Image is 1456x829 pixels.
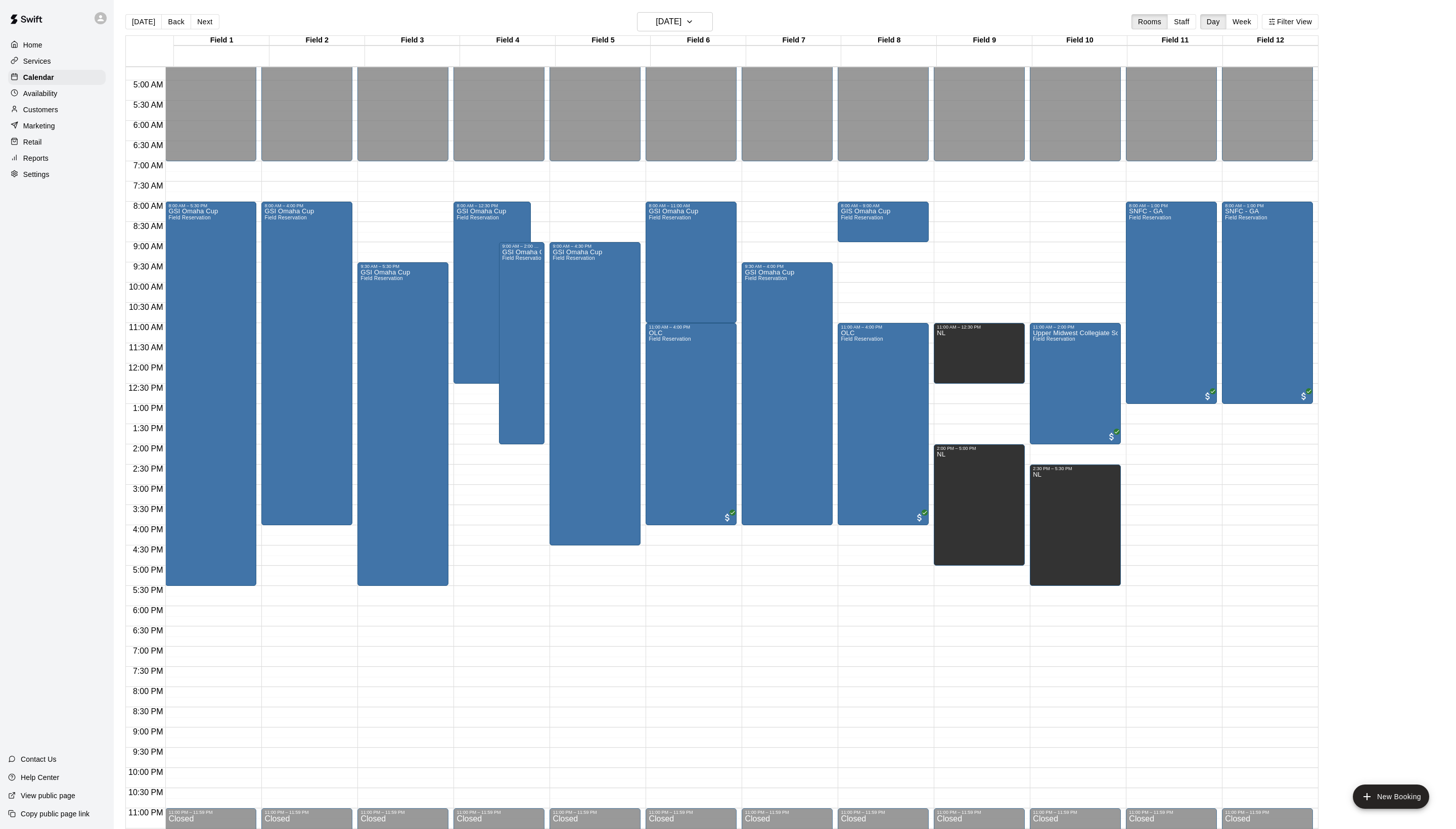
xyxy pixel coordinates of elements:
[745,810,830,815] div: 11:00 PM – 11:59 PM
[646,202,737,323] div: 8:00 AM – 11:00 AM: GSI Omaha Cup
[21,809,89,819] p: Copy public page link
[8,118,106,133] a: Marketing
[131,80,166,89] span: 5:00 AM
[126,323,166,332] span: 11:00 AM
[261,202,352,525] div: 8:00 AM – 4:00 PM: GSI Omaha Cup
[1223,36,1318,45] div: Field 12
[1222,202,1313,404] div: 8:00 AM – 1:00 PM: SNFC - GA
[1030,465,1121,586] div: 2:30 PM – 5:30 PM: NL
[23,121,55,131] p: Marketing
[165,202,256,586] div: 8:00 AM – 5:30 PM: GSI Omaha Cup
[1033,336,1075,342] span: Field Reservation
[23,56,51,66] p: Services
[126,384,165,392] span: 12:30 PM
[126,788,165,797] span: 10:30 PM
[23,72,54,82] p: Calendar
[457,203,528,208] div: 8:00 AM – 12:30 PM
[360,264,445,269] div: 9:30 AM – 5:30 PM
[457,215,498,220] span: Field Reservation
[130,687,166,696] span: 8:00 PM
[269,36,365,45] div: Field 2
[841,203,926,208] div: 8:00 AM – 9:00 AM
[126,363,165,372] span: 12:00 PM
[8,37,106,53] a: Home
[23,137,42,147] p: Retail
[130,545,166,554] span: 4:30 PM
[937,446,1022,451] div: 2:00 PM – 5:00 PM
[360,810,445,815] div: 11:00 PM – 11:59 PM
[649,336,691,342] span: Field Reservation
[130,566,166,574] span: 5:00 PM
[130,647,166,655] span: 7:00 PM
[651,36,746,45] div: Field 6
[8,70,106,85] div: Calendar
[131,121,166,129] span: 6:00 AM
[130,707,166,716] span: 8:30 PM
[131,202,166,210] span: 8:00 AM
[915,513,925,523] span: All customers have paid
[126,768,165,776] span: 10:00 PM
[934,323,1025,384] div: 11:00 AM – 12:30 PM: NL
[191,14,219,29] button: Next
[937,810,1022,815] div: 11:00 PM – 11:59 PM
[841,215,883,220] span: Field Reservation
[8,102,106,117] a: Customers
[745,275,787,281] span: Field Reservation
[1225,215,1267,220] span: Field Reservation
[174,36,269,45] div: Field 1
[8,167,106,182] div: Settings
[1030,323,1121,444] div: 11:00 AM – 2:00 PM: Upper Midwest Collegiate Soccer League
[453,202,531,384] div: 8:00 AM – 12:30 PM: GSI Omaha Cup
[1167,14,1196,29] button: Staff
[168,810,253,815] div: 11:00 PM – 11:59 PM
[130,748,166,756] span: 9:30 PM
[130,606,166,615] span: 6:00 PM
[131,161,166,170] span: 7:00 AM
[168,203,253,208] div: 8:00 AM – 5:30 PM
[656,15,681,29] h6: [DATE]
[8,134,106,150] a: Retail
[649,215,691,220] span: Field Reservation
[553,255,595,261] span: Field Reservation
[1033,325,1118,330] div: 11:00 AM – 2:00 PM
[131,222,166,231] span: 8:30 AM
[934,444,1025,566] div: 2:00 PM – 5:00 PM: NL
[365,36,461,45] div: Field 3
[1225,810,1310,815] div: 11:00 PM – 11:59 PM
[161,14,191,29] button: Back
[637,12,713,31] button: [DATE]
[841,36,937,45] div: Field 8
[649,325,734,330] div: 11:00 AM – 4:00 PM
[1126,202,1217,404] div: 8:00 AM – 1:00 PM: SNFC - GA
[1107,432,1117,442] span: All customers have paid
[937,36,1032,45] div: Field 9
[23,169,50,179] p: Settings
[8,86,106,101] div: Availability
[21,754,57,764] p: Contact Us
[746,36,842,45] div: Field 7
[131,262,166,271] span: 9:30 AM
[168,215,210,220] span: Field Reservation
[130,485,166,493] span: 3:00 PM
[1200,14,1226,29] button: Day
[649,203,734,208] div: 8:00 AM – 11:00 AM
[502,244,541,249] div: 9:00 AM – 2:00 PM
[21,791,75,801] p: View public page
[1033,466,1118,471] div: 2:30 PM – 5:30 PM
[130,424,166,433] span: 1:30 PM
[23,88,58,99] p: Availability
[264,215,306,220] span: Field Reservation
[131,101,166,109] span: 5:30 AM
[1299,391,1309,401] span: All customers have paid
[1129,810,1214,815] div: 11:00 PM – 11:59 PM
[126,808,165,817] span: 11:00 PM
[838,202,929,242] div: 8:00 AM – 9:00 AM: GIS Omaha Cup
[126,343,166,352] span: 11:30 AM
[722,513,733,523] span: All customers have paid
[1203,391,1213,401] span: All customers have paid
[1129,215,1171,220] span: Field Reservation
[130,667,166,675] span: 7:30 PM
[1262,14,1318,29] button: Filter View
[126,283,166,291] span: 10:00 AM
